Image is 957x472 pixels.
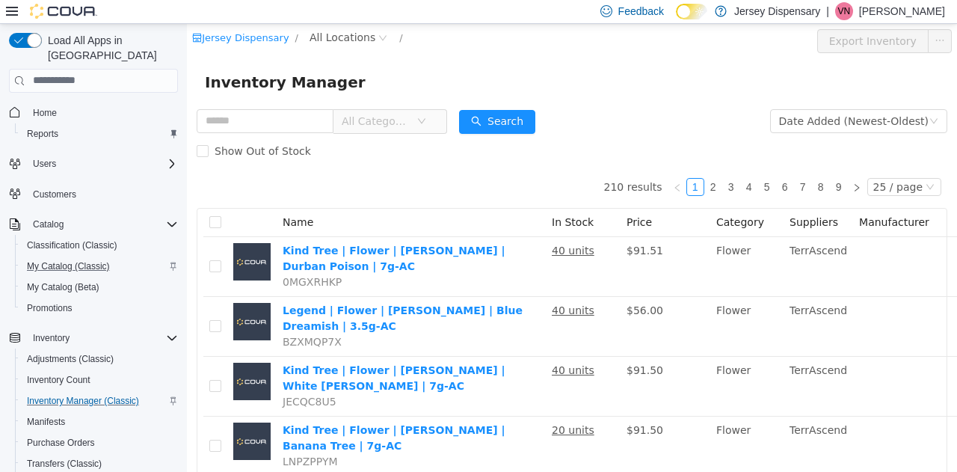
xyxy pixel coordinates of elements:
span: Reports [27,128,58,140]
a: 9 [644,155,660,171]
button: My Catalog (Beta) [15,277,184,298]
a: 5 [572,155,588,171]
a: 8 [626,155,642,171]
a: Kind Tree | Flower | [PERSON_NAME] | Durban Poison | 7g-AC [96,221,319,248]
span: My Catalog (Classic) [27,260,110,272]
span: Manufacturer [672,192,742,204]
span: TerrAscend [603,400,660,412]
span: LNPZPPYM [96,432,151,444]
span: Suppliers [603,192,651,204]
a: Customers [27,186,82,203]
span: 0MGXRHKP [96,252,155,264]
span: Promotions [21,299,178,317]
span: Name [96,192,126,204]
a: Promotions [21,299,79,317]
li: 7 [607,154,625,172]
span: VN [838,2,851,20]
button: Users [3,153,184,174]
span: Inventory [33,332,70,344]
button: My Catalog (Classic) [15,256,184,277]
li: 3 [535,154,553,172]
span: Customers [33,189,76,200]
a: Adjustments (Classic) [21,350,120,368]
span: JECQC8U5 [96,372,150,384]
span: / [108,8,111,19]
li: 5 [571,154,589,172]
span: Customers [27,185,178,203]
span: All Categories [155,90,223,105]
div: 25 / page [686,155,736,171]
li: 4 [553,154,571,172]
button: Inventory Manager (Classic) [15,390,184,411]
a: icon: shopJersey Dispensary [5,8,102,19]
span: Catalog [27,215,178,233]
span: Inventory Count [27,374,90,386]
span: BZXMQP7X [96,312,155,324]
a: Inventory Manager (Classic) [21,392,145,410]
span: Users [27,155,178,173]
button: Purchase Orders [15,432,184,453]
div: Vinny Nguyen [835,2,853,20]
u: 40 units [365,221,407,233]
a: Purchase Orders [21,434,101,452]
u: 40 units [365,281,407,292]
span: Price [440,192,465,204]
li: 1 [499,154,517,172]
span: Inventory Count [21,371,178,389]
span: Users [33,158,56,170]
button: Customers [3,183,184,205]
li: 210 results [417,154,476,172]
span: $91.51 [440,221,476,233]
i: icon: left [486,159,495,168]
span: TerrAscend [603,340,660,352]
span: Home [33,107,57,119]
img: Kind Tree | Flower | Littles | Banana Tree | 7g-AC placeholder [46,399,84,436]
li: 2 [517,154,535,172]
span: Inventory [27,329,178,347]
img: Legend | Flower | Littles | Blue Dreamish | 3.5g-AC placeholder [46,279,84,316]
span: Category [529,192,577,204]
img: Kind Tree | Flower | Littles | White Iverson | 7g-AC placeholder [46,339,84,376]
a: Reports [21,125,64,143]
button: Catalog [27,215,70,233]
td: Flower [523,213,597,273]
span: Show Out of Stock [22,121,130,133]
img: Kind Tree | Flower | Littles | Durban Poison | 7g-AC placeholder [46,219,84,257]
button: Home [3,102,184,123]
a: 7 [608,155,624,171]
a: Kind Tree | Flower | [PERSON_NAME] | White [PERSON_NAME] | 7g-AC [96,340,319,368]
span: Dark Mode [676,19,677,20]
button: icon: searchSearch [272,86,348,110]
span: Feedback [618,4,664,19]
p: Jersey Dispensary [734,2,820,20]
span: My Catalog (Beta) [21,278,178,296]
button: Promotions [15,298,184,319]
a: 1 [500,155,517,171]
a: 3 [536,155,553,171]
span: $56.00 [440,281,476,292]
a: Home [27,104,63,122]
i: icon: down [230,93,239,103]
i: icon: down [739,159,748,169]
td: Flower [523,273,597,333]
a: Classification (Classic) [21,236,123,254]
a: 4 [554,155,570,171]
a: 6 [590,155,606,171]
div: Date Added (Newest-Oldest) [592,86,742,108]
span: Classification (Classic) [21,236,178,254]
button: Export Inventory [630,5,742,29]
span: Inventory Manager [18,46,188,70]
p: [PERSON_NAME] [859,2,945,20]
a: Manifests [21,413,71,431]
span: Manifests [21,413,178,431]
span: All Locations [123,5,188,22]
button: Inventory [27,329,76,347]
a: Inventory Count [21,371,96,389]
span: Transfers (Classic) [27,458,102,470]
span: Purchase Orders [27,437,95,449]
td: Flower [523,333,597,393]
li: 9 [643,154,661,172]
span: In Stock [365,192,407,204]
u: 20 units [365,400,407,412]
span: Reports [21,125,178,143]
